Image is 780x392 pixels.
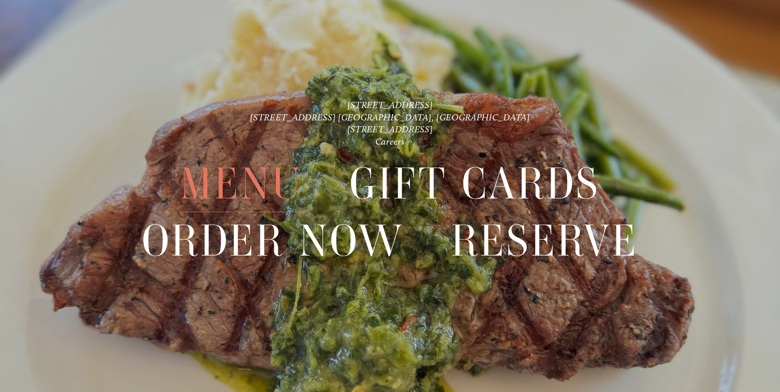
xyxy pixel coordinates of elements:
[250,112,530,123] a: [STREET_ADDRESS] [GEOGRAPHIC_DATA], [GEOGRAPHIC_DATA]
[347,124,433,135] a: [STREET_ADDRESS]
[375,136,405,147] a: Careers
[451,213,638,269] a: Reserve
[180,156,303,212] a: Menu
[347,99,433,111] a: [STREET_ADDRESS]
[349,156,600,212] a: Gift Cards
[142,213,404,269] a: Order Now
